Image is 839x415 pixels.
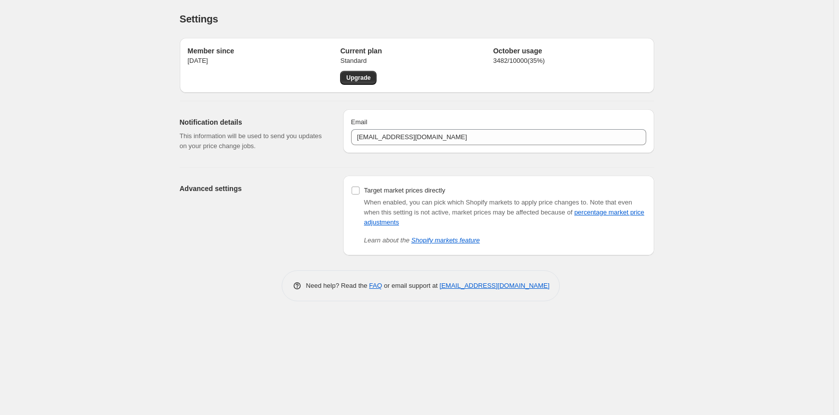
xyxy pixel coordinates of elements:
[364,199,644,226] span: Note that even when this setting is not active, market prices may be affected because of
[351,118,368,126] span: Email
[364,199,588,206] span: When enabled, you can pick which Shopify markets to apply price changes to.
[493,46,646,56] h2: October usage
[180,117,327,127] h2: Notification details
[493,56,646,66] p: 3482 / 10000 ( 35 %)
[439,282,549,289] a: [EMAIL_ADDRESS][DOMAIN_NAME]
[180,184,327,194] h2: Advanced settings
[188,46,341,56] h2: Member since
[306,282,370,289] span: Need help? Read the
[364,236,480,244] i: Learn about the
[188,56,341,66] p: [DATE]
[180,13,218,24] span: Settings
[369,282,382,289] a: FAQ
[382,282,439,289] span: or email support at
[180,131,327,151] p: This information will be used to send you updates on your price change jobs.
[340,71,377,85] a: Upgrade
[412,236,480,244] a: Shopify markets feature
[340,56,493,66] p: Standard
[340,46,493,56] h2: Current plan
[346,74,371,82] span: Upgrade
[364,187,445,194] span: Target market prices directly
